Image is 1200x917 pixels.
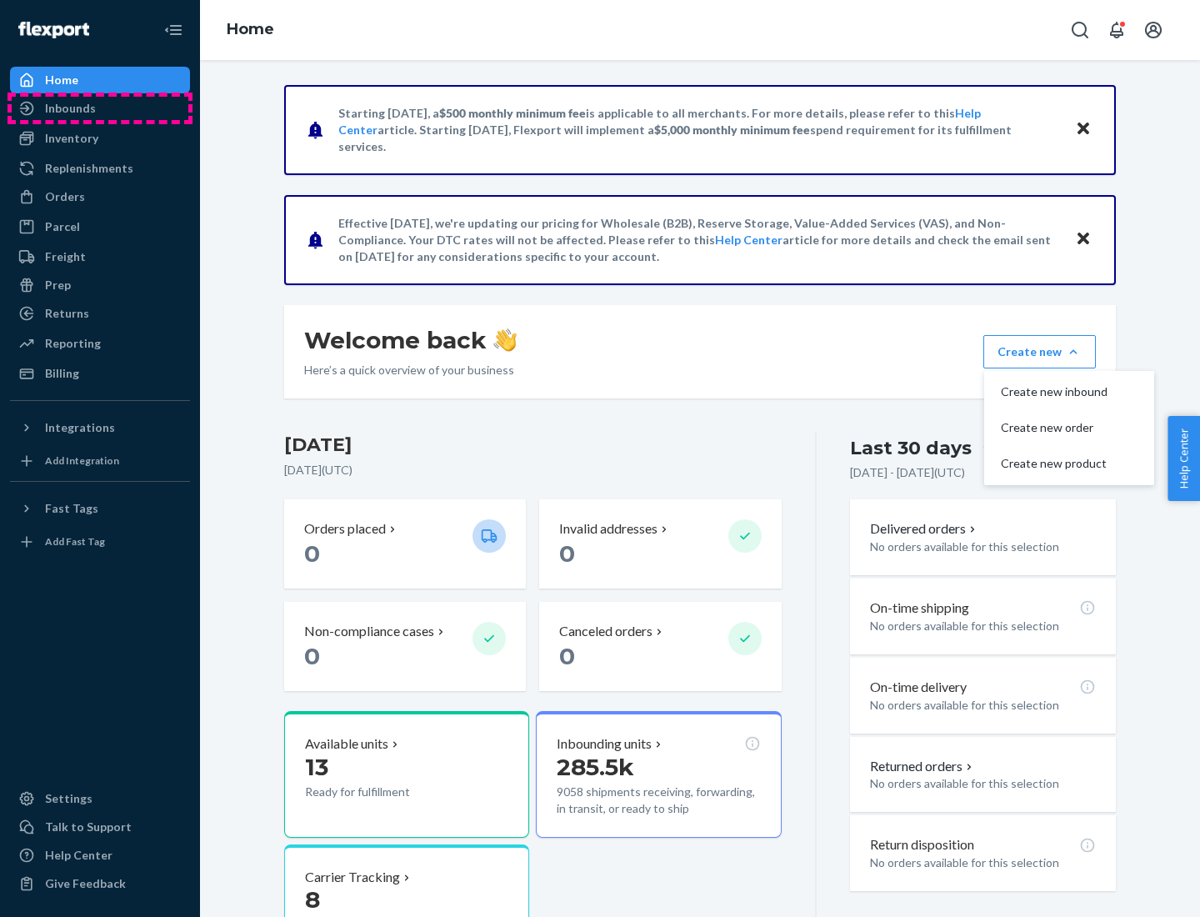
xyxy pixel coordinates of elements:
[870,519,979,539] button: Delivered orders
[10,842,190,869] a: Help Center
[10,300,190,327] a: Returns
[439,106,586,120] span: $500 monthly minimum fee
[157,13,190,47] button: Close Navigation
[305,868,400,887] p: Carrier Tracking
[10,155,190,182] a: Replenishments
[10,213,190,240] a: Parcel
[10,183,190,210] a: Orders
[1001,386,1107,398] span: Create new inbound
[715,233,782,247] a: Help Center
[10,125,190,152] a: Inventory
[45,218,80,235] div: Parcel
[870,854,1096,871] p: No orders available for this selection
[536,711,781,838] button: Inbounding units285.5k9058 shipments receiving, forwarding, in transit, or ready to ship
[1100,13,1133,47] button: Open notifications
[305,734,388,754] p: Available units
[10,67,190,93] a: Home
[870,678,967,697] p: On-time delivery
[1072,118,1094,142] button: Close
[284,432,782,458] h3: [DATE]
[654,123,810,137] span: $5,000 monthly minimum fee
[1137,13,1170,47] button: Open account menu
[45,277,71,293] div: Prep
[304,539,320,568] span: 0
[850,464,965,481] p: [DATE] - [DATE] ( UTC )
[1001,422,1107,433] span: Create new order
[983,335,1096,368] button: Create newCreate new inboundCreate new orderCreate new product
[1167,416,1200,501] button: Help Center
[45,188,85,205] div: Orders
[559,539,575,568] span: 0
[338,105,1059,155] p: Starting [DATE], a is applicable to all merchants. For more details, please refer to this article...
[18,22,89,38] img: Flexport logo
[493,328,517,352] img: hand-wave emoji
[10,95,190,122] a: Inbounds
[10,414,190,441] button: Integrations
[870,618,1096,634] p: No orders available for this selection
[45,419,115,436] div: Integrations
[870,835,974,854] p: Return disposition
[1063,13,1097,47] button: Open Search Box
[338,215,1059,265] p: Effective [DATE], we're updating our pricing for Wholesale (B2B), Reserve Storage, Value-Added Se...
[559,622,652,641] p: Canceled orders
[304,519,386,539] p: Orders placed
[45,819,132,835] div: Talk to Support
[304,622,434,641] p: Non-compliance cases
[10,330,190,357] a: Reporting
[284,602,526,691] button: Non-compliance cases 0
[557,784,760,817] p: 9058 shipments receiving, forwarding, in transit, or ready to ship
[10,814,190,840] a: Talk to Support
[10,870,190,897] button: Give Feedback
[45,248,86,265] div: Freight
[10,529,190,555] a: Add Fast Tag
[284,499,526,589] button: Orders placed 0
[557,734,652,754] p: Inbounding units
[539,602,781,691] button: Canceled orders 0
[227,20,274,38] a: Home
[304,642,320,670] span: 0
[305,784,459,800] p: Ready for fulfillment
[45,453,119,468] div: Add Integration
[304,362,517,378] p: Here’s a quick overview of your business
[10,272,190,298] a: Prep
[557,753,634,781] span: 285.5k
[45,534,105,549] div: Add Fast Tag
[559,519,657,539] p: Invalid addresses
[45,160,133,177] div: Replenishments
[45,875,126,892] div: Give Feedback
[284,462,782,479] p: [DATE] ( UTC )
[870,697,1096,714] p: No orders available for this selection
[850,435,972,461] div: Last 30 days
[1072,228,1094,252] button: Close
[45,500,98,517] div: Fast Tags
[10,495,190,522] button: Fast Tags
[1001,458,1107,469] span: Create new product
[10,448,190,474] a: Add Integration
[45,130,98,147] div: Inventory
[305,753,328,781] span: 13
[305,885,320,914] span: 8
[987,410,1151,446] button: Create new order
[45,365,79,382] div: Billing
[45,335,101,352] div: Reporting
[987,446,1151,482] button: Create new product
[45,72,78,88] div: Home
[559,642,575,670] span: 0
[10,785,190,812] a: Settings
[45,305,89,322] div: Returns
[284,711,529,838] button: Available units13Ready for fulfillment
[870,599,969,618] p: On-time shipping
[45,790,92,807] div: Settings
[870,775,1096,792] p: No orders available for this selection
[870,757,976,776] button: Returned orders
[870,539,1096,555] p: No orders available for this selection
[10,243,190,270] a: Freight
[213,6,287,54] ol: breadcrumbs
[45,100,96,117] div: Inbounds
[304,325,517,355] h1: Welcome back
[539,499,781,589] button: Invalid addresses 0
[987,374,1151,410] button: Create new inbound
